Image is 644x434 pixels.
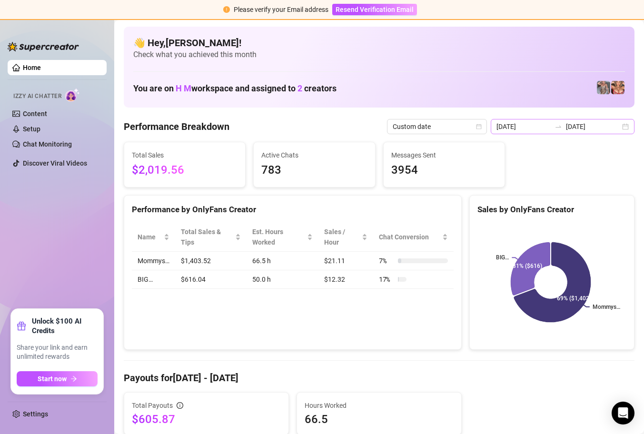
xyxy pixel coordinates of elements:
span: 783 [261,161,367,179]
th: Name [132,223,175,252]
div: Please verify your Email address [234,4,328,15]
span: Active Chats [261,150,367,160]
span: exclamation-circle [223,6,230,13]
span: Izzy AI Chatter [13,92,61,101]
h4: Performance Breakdown [124,120,229,133]
input: End date [566,121,620,132]
span: Chat Conversion [379,232,440,242]
button: Resend Verification Email [332,4,417,15]
span: to [555,123,562,130]
h4: Payouts for [DATE] - [DATE] [124,371,634,385]
span: $605.87 [132,412,281,427]
td: $616.04 [175,270,247,289]
button: Start nowarrow-right [17,371,98,386]
span: 3954 [391,161,497,179]
span: Total Sales & Tips [181,227,233,247]
a: Content [23,110,47,118]
a: Settings [23,410,48,418]
span: swap-right [555,123,562,130]
img: AI Chatter [65,88,80,102]
div: Performance by OnlyFans Creator [132,203,454,216]
span: Share your link and earn unlimited rewards [17,343,98,362]
span: Messages Sent [391,150,497,160]
span: Hours Worked [305,400,454,411]
h1: You are on workspace and assigned to creators [133,83,337,94]
div: Est. Hours Worked [252,227,305,247]
td: Mommys… [132,252,175,270]
td: $21.11 [318,252,373,270]
img: pennylondon [611,81,624,94]
strong: Unlock $100 AI Credits [32,316,98,335]
h4: 👋 Hey, [PERSON_NAME] ! [133,36,625,49]
span: info-circle [177,402,183,409]
text: Mommys… [593,304,620,310]
td: 66.5 h [247,252,318,270]
span: Resend Verification Email [336,6,414,13]
a: Setup [23,125,40,133]
span: Start now [38,375,67,383]
span: Name [138,232,162,242]
span: Sales / Hour [324,227,360,247]
span: H M [176,83,191,93]
div: Open Intercom Messenger [612,402,634,424]
span: 2 [297,83,302,93]
th: Chat Conversion [373,223,454,252]
td: 50.0 h [247,270,318,289]
span: Custom date [393,119,481,134]
img: pennylondonvip [597,81,610,94]
img: logo-BBDzfeDw.svg [8,42,79,51]
span: Check what you achieved this month [133,49,625,60]
a: Discover Viral Videos [23,159,87,167]
text: BIG… [496,255,509,261]
span: calendar [476,124,482,129]
span: Total Sales [132,150,238,160]
span: 66.5 [305,412,454,427]
span: 17 % [379,274,394,285]
input: Start date [496,121,551,132]
div: Sales by OnlyFans Creator [477,203,626,216]
a: Chat Monitoring [23,140,72,148]
span: arrow-right [70,375,77,382]
th: Sales / Hour [318,223,373,252]
span: $2,019.56 [132,161,238,179]
span: Total Payouts [132,400,173,411]
td: BIG… [132,270,175,289]
a: Home [23,64,41,71]
th: Total Sales & Tips [175,223,247,252]
span: 7 % [379,256,394,266]
span: gift [17,321,26,331]
td: $1,403.52 [175,252,247,270]
td: $12.32 [318,270,373,289]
